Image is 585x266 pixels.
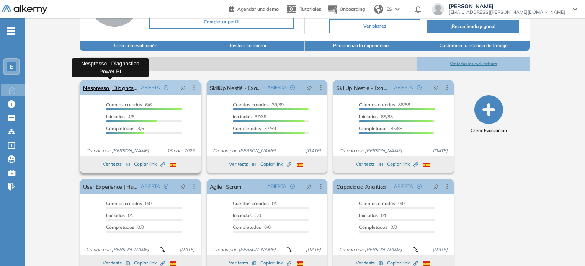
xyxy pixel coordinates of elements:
[106,114,134,119] span: 4/6
[336,246,405,253] span: Creado por: [PERSON_NAME]
[72,58,149,77] div: Nespresso | Diagnóstico Power BI
[210,80,264,95] a: SkillUp Nestlé - Examen Final
[394,84,413,91] span: ABIERTA
[233,224,261,230] span: Completados
[359,224,387,230] span: Completados
[359,114,393,119] span: 85/88
[423,163,430,167] img: ESP
[210,147,279,154] span: Creado por: [PERSON_NAME]
[395,8,400,11] img: arrow
[141,183,160,190] span: ABIERTA
[359,224,397,230] span: 0/0
[192,41,305,51] button: Invita a colaborar
[260,160,291,169] button: Copiar link
[233,114,266,119] span: 37/39
[305,41,417,51] button: Personaliza la experiencia
[233,114,252,119] span: Iniciadas
[471,95,507,134] button: Crear Evaluación
[83,246,152,253] span: Creado por: [PERSON_NAME]
[430,246,451,253] span: [DATE]
[229,4,279,13] a: Agendar una demo
[210,179,242,194] a: Agile | Scrum
[233,224,271,230] span: 0/0
[10,64,13,70] span: E
[260,161,291,168] span: Copiar link
[176,246,198,253] span: [DATE]
[83,179,137,194] a: User Experience | Human Centered Design
[387,161,418,168] span: Copiar link
[175,82,191,94] button: pushpin
[229,160,257,169] button: Ver tests
[180,85,186,91] span: pushpin
[430,147,451,154] span: [DATE]
[106,212,125,218] span: Iniciadas
[134,161,165,168] span: Copiar link
[106,224,134,230] span: Completados
[233,201,269,206] span: Cuentas creadas
[233,201,278,206] span: 0/0
[423,261,430,266] img: ESP
[233,102,269,108] span: Cuentas creadas
[164,184,168,189] span: check-circle
[267,183,286,190] span: ABIERTA
[359,201,405,206] span: 0/0
[106,102,142,108] span: Cuentas creadas
[175,180,191,193] button: pushpin
[141,84,160,91] span: ABIERTA
[387,160,418,169] button: Copiar link
[180,183,186,189] span: pushpin
[307,183,312,189] span: pushpin
[374,5,383,14] img: world
[428,82,444,94] button: pushpin
[336,179,386,194] a: Capacidad Analítica
[427,20,519,33] button: ¡Recomienda y gana!
[417,41,530,51] button: Customiza tu espacio de trabajo
[428,180,444,193] button: pushpin
[2,5,47,15] img: Logo
[359,114,378,119] span: Iniciadas
[433,85,439,91] span: pushpin
[80,57,417,71] span: Evaluaciones abiertas
[297,261,303,266] img: ESP
[448,178,585,266] div: Widget de chat
[134,160,165,169] button: Copiar link
[394,183,413,190] span: ABIERTA
[83,147,152,154] span: Creado por: [PERSON_NAME]
[149,15,294,29] button: Completar perfil
[340,6,365,12] span: Onboarding
[359,102,410,108] span: 88/88
[83,80,137,95] a: Nespresso | Diagnóstico Power BI
[417,184,422,189] span: check-circle
[106,201,142,206] span: Cuentas creadas
[449,3,565,9] span: [PERSON_NAME]
[329,19,420,33] button: Ver planes
[359,126,387,131] span: Completados
[417,85,422,90] span: check-circle
[170,261,176,266] img: ESP
[210,246,279,253] span: Creado por: [PERSON_NAME]
[106,102,152,108] span: 6/6
[433,183,439,189] span: pushpin
[336,147,405,154] span: Creado por: [PERSON_NAME]
[386,6,392,13] span: ES
[267,84,286,91] span: ABIERTA
[164,85,168,90] span: check-circle
[233,212,252,218] span: Iniciadas
[106,201,152,206] span: 0/0
[356,160,383,169] button: Ver tests
[359,201,395,206] span: Cuentas creadas
[449,9,565,15] span: [EMAIL_ADDRESS][PERSON_NAME][DOMAIN_NAME]
[233,102,284,108] span: 39/39
[103,160,130,169] button: Ver tests
[448,178,585,266] iframe: Chat Widget
[359,212,387,218] span: 0/0
[237,6,279,12] span: Agendar una demo
[300,6,321,12] span: Tutoriales
[327,1,365,18] button: Onboarding
[233,126,261,131] span: Completados
[170,163,176,167] img: ESP
[303,246,324,253] span: [DATE]
[417,57,530,71] button: Ver todas las evaluaciones
[7,30,15,32] i: -
[290,85,295,90] span: check-circle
